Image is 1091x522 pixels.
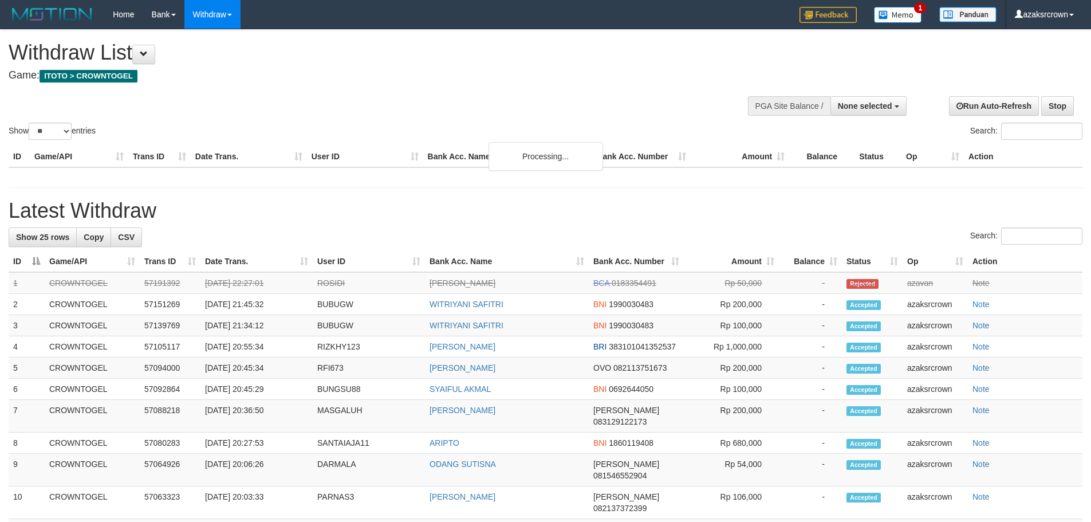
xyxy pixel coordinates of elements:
td: Rp 54,000 [684,454,779,486]
td: azaksrcrown [903,294,968,315]
td: azaksrcrown [903,486,968,519]
span: BCA [593,278,609,288]
span: Copy 082113751673 to clipboard [613,363,667,372]
th: ID: activate to sort column descending [9,251,45,272]
td: 57064926 [140,454,200,486]
span: Copy 083129122173 to clipboard [593,417,647,426]
td: ROSIDI [313,272,425,294]
span: CSV [118,233,135,242]
th: Balance: activate to sort column ascending [779,251,842,272]
td: CROWNTOGEL [45,486,140,519]
td: Rp 200,000 [684,358,779,379]
td: - [779,379,842,400]
td: Rp 100,000 [684,379,779,400]
td: - [779,315,842,336]
td: 57094000 [140,358,200,379]
span: Copy 1860119408 to clipboard [609,438,653,448]
a: Show 25 rows [9,227,77,247]
a: Note [972,300,990,309]
th: Amount [691,146,789,167]
span: Copy 1990030483 to clipboard [609,321,653,330]
th: User ID [307,146,423,167]
a: [PERSON_NAME] [430,363,495,372]
td: - [779,294,842,315]
h1: Withdraw List [9,41,716,64]
td: [DATE] 20:45:34 [200,358,313,379]
th: ID [9,146,30,167]
a: Note [972,460,990,469]
th: Action [968,251,1082,272]
a: ODANG SUTISNA [430,460,496,469]
a: Run Auto-Refresh [949,96,1039,116]
td: - [779,433,842,454]
th: Op: activate to sort column ascending [903,251,968,272]
td: CROWNTOGEL [45,358,140,379]
span: Copy 1990030483 to clipboard [609,300,653,309]
td: - [779,400,842,433]
a: Stop [1041,96,1074,116]
td: Rp 1,000,000 [684,336,779,358]
span: Copy 081546552904 to clipboard [593,471,647,480]
td: azaksrcrown [903,433,968,454]
th: Game/API [30,146,128,167]
div: PGA Site Balance / [748,96,830,116]
td: [DATE] 20:36:50 [200,400,313,433]
td: DARMALA [313,454,425,486]
span: Rejected [846,279,879,289]
td: [DATE] 22:27:01 [200,272,313,294]
img: panduan.png [939,7,997,22]
th: Amount: activate to sort column ascending [684,251,779,272]
td: RIZKHY123 [313,336,425,358]
span: 1 [914,3,926,13]
span: BNI [593,384,606,394]
td: 1 [9,272,45,294]
th: Bank Acc. Name [423,146,593,167]
th: Status [854,146,901,167]
span: BRI [593,342,606,351]
a: Note [972,342,990,351]
td: azaksrcrown [903,315,968,336]
a: Copy [76,227,111,247]
a: ARIPTO [430,438,459,448]
a: Note [972,406,990,415]
span: Copy [84,233,104,242]
td: BUBUGW [313,294,425,315]
span: Copy 0183354491 to clipboard [612,278,656,288]
td: [DATE] 21:34:12 [200,315,313,336]
td: Rp 100,000 [684,315,779,336]
td: 2 [9,294,45,315]
a: Note [972,278,990,288]
span: BNI [593,321,606,330]
span: [PERSON_NAME] [593,460,659,469]
span: Accepted [846,493,881,503]
th: Trans ID [128,146,191,167]
td: 57191392 [140,272,200,294]
td: azaksrcrown [903,454,968,486]
td: - [779,358,842,379]
td: Rp 680,000 [684,433,779,454]
td: BUBUGW [313,315,425,336]
td: 9 [9,454,45,486]
th: Op [901,146,964,167]
span: Copy 0692644050 to clipboard [609,384,653,394]
a: Note [972,438,990,448]
th: User ID: activate to sort column ascending [313,251,425,272]
td: azaksrcrown [903,336,968,358]
span: Accepted [846,321,881,331]
a: Note [972,363,990,372]
td: [DATE] 20:06:26 [200,454,313,486]
th: Action [964,146,1082,167]
th: Trans ID: activate to sort column ascending [140,251,200,272]
td: CROWNTOGEL [45,336,140,358]
td: CROWNTOGEL [45,315,140,336]
th: Balance [789,146,854,167]
th: Status: activate to sort column ascending [842,251,903,272]
td: - [779,336,842,358]
a: Note [972,321,990,330]
td: 57105117 [140,336,200,358]
td: [DATE] 20:03:33 [200,486,313,519]
th: Date Trans. [191,146,307,167]
td: - [779,486,842,519]
a: SYAIFUL AKMAL [430,384,491,394]
td: [DATE] 20:45:29 [200,379,313,400]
